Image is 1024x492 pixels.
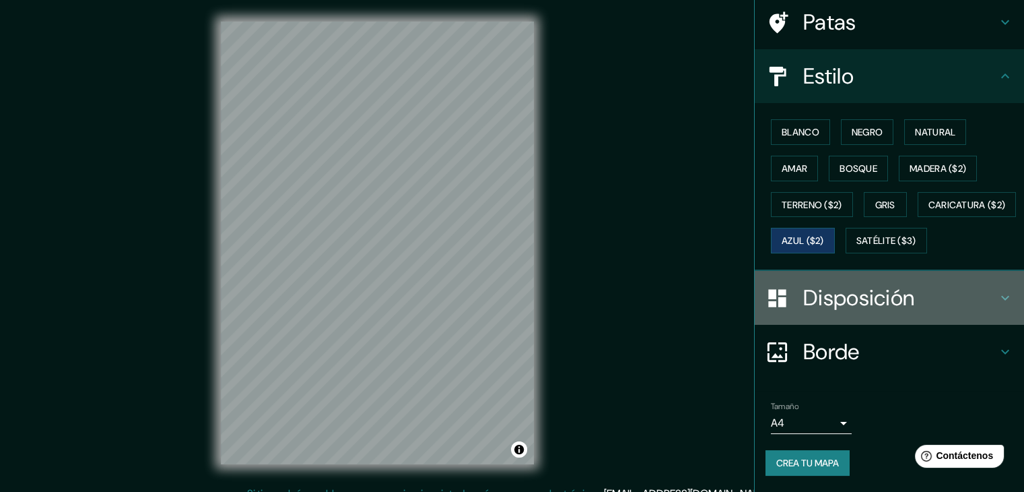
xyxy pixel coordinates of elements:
font: Bosque [840,162,877,175]
div: Borde [755,325,1024,379]
button: Terreno ($2) [771,192,853,218]
font: Negro [852,126,883,138]
font: Caricatura ($2) [928,199,1006,211]
button: Activar o desactivar atribución [511,441,527,458]
font: Amar [782,162,807,175]
font: Borde [803,338,860,366]
font: Madera ($2) [910,162,966,175]
button: Negro [841,119,894,145]
button: Crea tu mapa [765,450,850,476]
button: Caricatura ($2) [918,192,1017,218]
font: Natural [915,126,955,138]
font: Patas [803,8,856,36]
font: Terreno ($2) [782,199,842,211]
canvas: Mapa [221,22,534,464]
button: Satélite ($3) [846,228,927,253]
button: Azul ($2) [771,228,835,253]
div: A4 [771,412,852,434]
button: Amar [771,156,818,181]
font: Tamaño [771,401,798,412]
button: Bosque [829,156,888,181]
font: Satélite ($3) [856,235,916,247]
font: A4 [771,416,784,430]
font: Crea tu mapa [776,457,839,469]
button: Gris [864,192,907,218]
div: Estilo [755,49,1024,103]
font: Gris [875,199,895,211]
button: Blanco [771,119,830,145]
div: Disposición [755,271,1024,325]
button: Madera ($2) [899,156,977,181]
font: Blanco [782,126,819,138]
font: Disposición [803,284,914,312]
button: Natural [904,119,966,145]
iframe: Lanzador de widgets de ayuda [904,439,1009,477]
font: Estilo [803,62,854,90]
font: Azul ($2) [782,235,824,247]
